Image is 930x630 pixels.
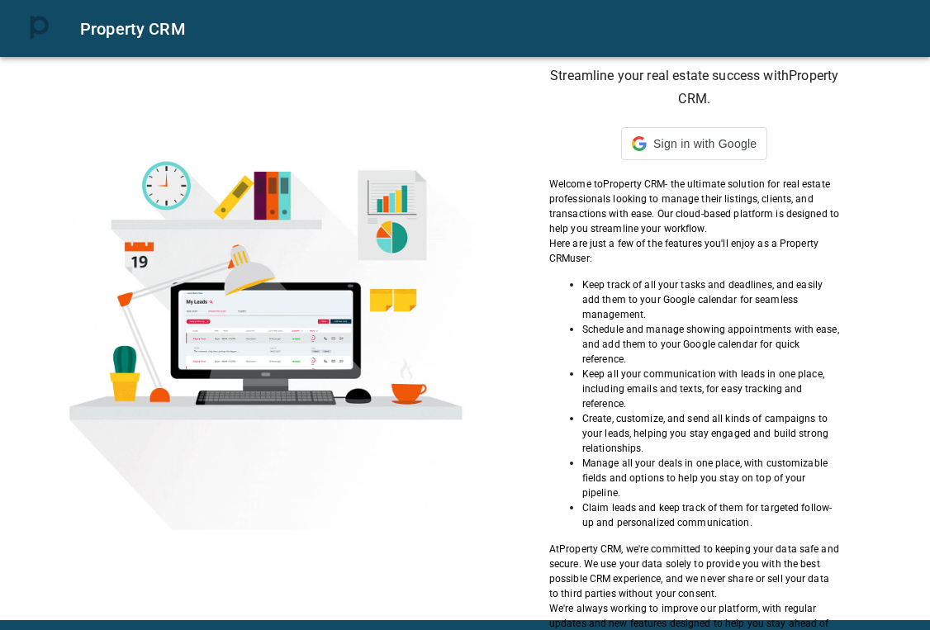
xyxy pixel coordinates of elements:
p: Schedule and manage showing appointments with ease, and add them to your Google calendar for quic... [582,322,840,367]
p: At Property CRM , we're committed to keeping your data safe and secure. We use your data solely t... [549,542,840,601]
div: Property CRM [80,16,910,42]
h6: Streamline your real estate success with Property CRM . [549,64,840,111]
p: Manage all your deals in one place, with customizable fields and options to help you stay on top ... [582,456,840,500]
p: Welcome to Property CRM - the ultimate solution for real estate professionals looking to manage t... [549,177,840,236]
p: Claim leads and keep track of them for targeted follow-up and personalized communication. [582,500,840,530]
p: Keep track of all your tasks and deadlines, and easily add them to your Google calendar for seaml... [582,277,840,322]
iframe: Sign in with Google Dialog [591,17,913,314]
p: Keep all your communication with leads in one place, including emails and texts, for easy trackin... [582,367,840,411]
p: Here are just a few of the features you'll enjoy as a Property CRM user: [549,236,840,266]
p: Create, customize, and send all kinds of campaigns to your leads, helping you stay engaged and bu... [582,411,840,456]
